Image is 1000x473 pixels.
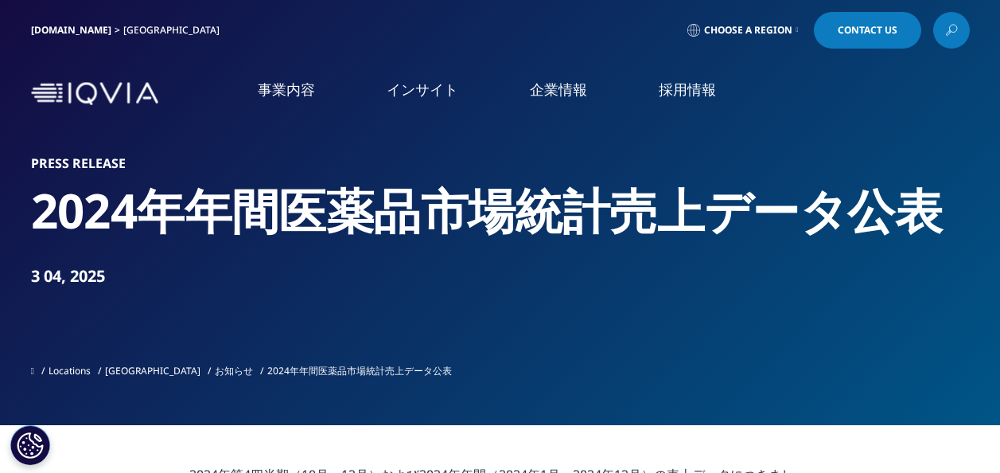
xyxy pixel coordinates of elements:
[838,25,897,35] span: Contact Us
[10,425,50,465] button: Cookie 設定
[659,80,716,100] a: 採用情報
[258,80,315,100] a: 事業内容
[31,23,111,37] a: [DOMAIN_NAME]
[814,12,921,49] a: Contact Us
[215,364,253,377] a: お知らせ
[49,364,91,377] a: Locations
[530,80,587,100] a: 企業情報
[704,24,792,37] span: Choose a Region
[387,80,458,100] a: インサイト
[31,265,970,287] div: 3 04, 2025
[31,181,970,240] h2: 2024年年間医薬品市場統計売上データ公表
[123,24,226,37] div: [GEOGRAPHIC_DATA]
[105,364,200,377] a: [GEOGRAPHIC_DATA]
[267,364,452,377] span: 2024年年間医薬品市場統計売上データ公表
[31,155,970,171] h1: Press Release
[165,56,970,131] nav: Primary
